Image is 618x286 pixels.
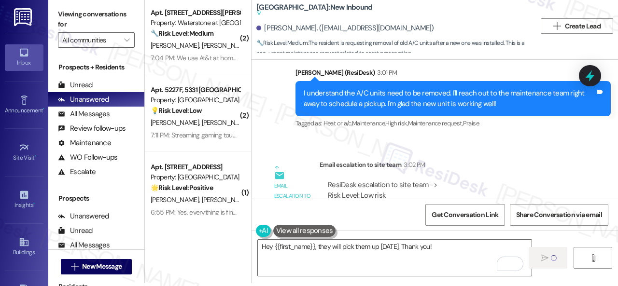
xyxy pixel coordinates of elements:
[151,95,240,105] div: Property: [GEOGRAPHIC_DATA]
[58,167,96,177] div: Escalate
[541,18,613,34] button: Create Lead
[151,8,240,18] div: Apt. [STREET_ADDRESS][PERSON_NAME]
[432,210,498,220] span: Get Conversation Link
[5,44,43,70] a: Inbox
[401,160,425,170] div: 3:02 PM
[202,118,250,127] span: [PERSON_NAME]
[62,32,119,48] input: All communities
[58,226,93,236] div: Unread
[151,195,202,204] span: [PERSON_NAME]
[151,131,276,139] div: 7:11 PM: Streaming gaming touch free devices
[151,183,213,192] strong: 🌟 Risk Level: Positive
[124,36,129,44] i: 
[48,193,144,204] div: Prospects
[58,138,111,148] div: Maintenance
[408,119,463,127] span: Maintenance request ,
[385,119,408,127] span: High risk ,
[274,181,312,212] div: Email escalation to site team
[516,210,602,220] span: Share Conversation via email
[43,106,44,112] span: •
[304,88,595,109] div: I understand the A/C units need to be removed. I'll reach out to the maintenance team right away ...
[256,39,308,47] strong: 🔧 Risk Level: Medium
[553,22,561,30] i: 
[151,208,267,217] div: 6:55 PM: Yes, everything is fine, thank you.
[61,259,132,274] button: New Message
[58,240,110,250] div: All Messages
[5,139,43,165] a: Site Visit •
[58,7,135,32] label: Viewing conversations for
[295,68,611,81] div: [PERSON_NAME] (ResiDesk)
[151,162,240,172] div: Apt. [STREET_ADDRESS]
[323,119,352,127] span: Heat or a/c ,
[541,254,548,262] i: 
[151,29,213,38] strong: 🔧 Risk Level: Medium
[295,116,611,130] div: Tagged as:
[5,187,43,213] a: Insights •
[202,41,250,50] span: [PERSON_NAME]
[71,263,78,271] i: 
[256,23,434,33] div: [PERSON_NAME]. ([EMAIL_ADDRESS][DOMAIN_NAME])
[510,204,608,226] button: Share Conversation via email
[151,118,202,127] span: [PERSON_NAME]
[58,109,110,119] div: All Messages
[33,200,35,207] span: •
[256,2,372,18] b: [GEOGRAPHIC_DATA]: New Inbound
[375,68,397,78] div: 3:01 PM
[258,240,532,276] textarea: To enrich screen reader interactions, please activate Accessibility in Grammarly extension settings
[151,85,240,95] div: Apt. 5227F, 5331 [GEOGRAPHIC_DATA]
[14,8,34,26] img: ResiDesk Logo
[202,195,250,204] span: [PERSON_NAME]
[151,18,240,28] div: Property: Waterstone at [GEOGRAPHIC_DATA]
[58,211,109,221] div: Unanswered
[320,160,581,173] div: Email escalation to site team
[151,172,240,182] div: Property: [GEOGRAPHIC_DATA]
[425,204,505,226] button: Get Conversation Link
[463,119,479,127] span: Praise
[151,41,202,50] span: [PERSON_NAME]
[58,95,109,105] div: Unanswered
[151,106,202,115] strong: 💡 Risk Level: Low
[565,21,601,31] span: Create Lead
[256,38,536,59] span: : The resident is requesting removal of old A/C units after a new one was installed. This is a no...
[35,153,36,160] span: •
[58,152,117,163] div: WO Follow-ups
[5,234,43,260] a: Buildings
[328,180,573,221] div: ResiDesk escalation to site team -> Risk Level: Low risk Topics: The temporary AC units need to b...
[58,123,126,134] div: Review follow-ups
[82,261,122,272] span: New Message
[48,62,144,72] div: Prospects + Residents
[58,80,93,90] div: Unread
[352,119,385,127] span: Maintenance ,
[590,254,597,262] i: 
